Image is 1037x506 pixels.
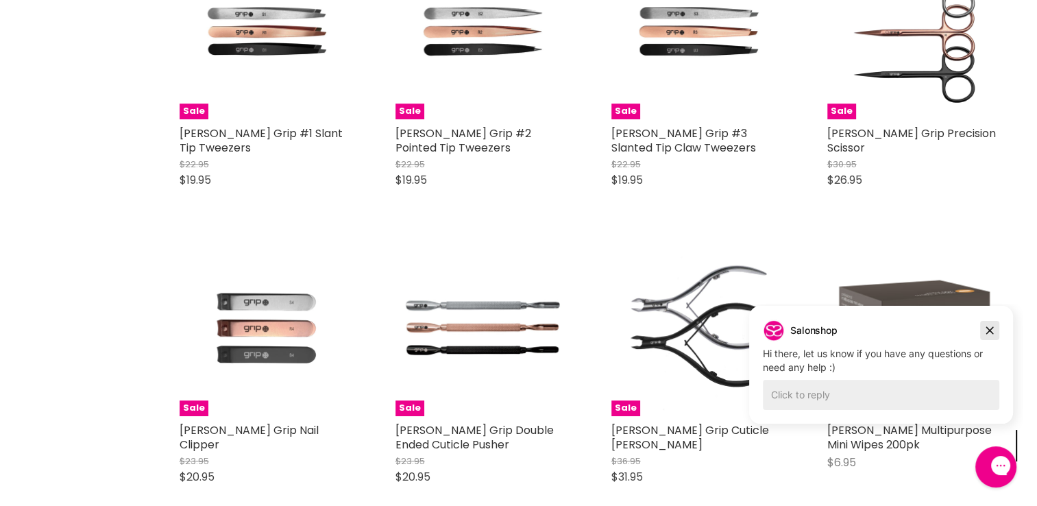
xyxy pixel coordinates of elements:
[611,158,641,171] span: $22.95
[180,125,343,156] a: [PERSON_NAME] Grip #1 Slant Tip Tweezers
[827,241,1002,416] img: Caron Multipurpose Mini Wipes 200pk
[395,422,554,453] a: [PERSON_NAME] Grip Double Ended Cuticle Pusher
[611,172,643,188] span: $19.95
[180,172,211,188] span: $19.95
[395,241,570,416] img: Caron Grip Double Ended Cuticle Pusher
[180,104,208,119] span: Sale
[180,400,208,416] span: Sale
[611,469,643,485] span: $31.95
[827,125,996,156] a: [PERSON_NAME] Grip Precision Scissor
[611,422,769,453] a: [PERSON_NAME] Grip Cuticle [PERSON_NAME]
[827,158,857,171] span: $30.95
[395,400,424,416] span: Sale
[611,241,786,416] img: Caron Grip Cuticle Nipper
[611,104,640,119] span: Sale
[611,455,641,468] span: $36.95
[395,455,425,468] span: $23.95
[180,241,354,416] a: Caron Grip Nail ClipperSale
[395,469,430,485] span: $20.95
[611,400,640,416] span: Sale
[180,469,215,485] span: $20.95
[180,241,354,416] img: Caron Grip Nail Clipper
[968,442,1023,492] iframe: Gorgias live chat messenger
[739,304,1023,444] iframe: Gorgias live chat campaigns
[395,172,427,188] span: $19.95
[180,158,209,171] span: $22.95
[611,125,756,156] a: [PERSON_NAME] Grip #3 Slanted Tip Claw Tweezers
[395,104,424,119] span: Sale
[395,241,570,416] a: Caron Grip Double Ended Cuticle PusherSale
[827,172,862,188] span: $26.95
[827,104,856,119] span: Sale
[180,455,209,468] span: $23.95
[395,125,531,156] a: [PERSON_NAME] Grip #2 Pointed Tip Tweezers
[180,422,319,453] a: [PERSON_NAME] Grip Nail Clipper
[395,158,425,171] span: $22.95
[611,241,786,416] a: Caron Grip Cuticle NipperSale
[827,455,856,470] span: $6.95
